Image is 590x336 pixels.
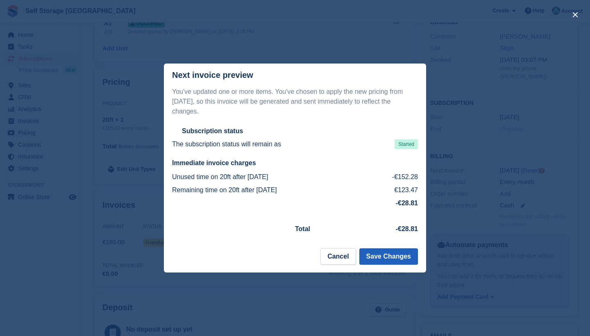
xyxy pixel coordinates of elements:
p: The subscription status will remain as [172,139,281,149]
td: €123.47 [369,184,418,197]
h2: Immediate invoice charges [172,159,418,167]
strong: -€28.81 [396,200,418,207]
p: Next invoice preview [172,70,253,80]
td: -€152.28 [369,170,418,184]
button: Save Changes [359,248,418,265]
button: Cancel [320,248,356,265]
button: close [569,8,582,21]
h2: Subscription status [182,127,243,135]
span: Started [395,139,418,149]
td: Remaining time on 20ft after [DATE] [172,184,369,197]
strong: Total [295,225,310,232]
strong: -€28.81 [396,225,418,232]
td: Unused time on 20ft after [DATE] [172,170,369,184]
p: You've updated one or more items. You've chosen to apply the new pricing from [DATE], so this inv... [172,87,418,116]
